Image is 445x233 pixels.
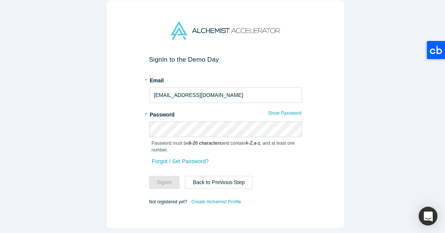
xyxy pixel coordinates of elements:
[171,21,279,40] img: Alchemist Accelerator Logo
[254,141,260,146] strong: a-z
[149,199,187,204] span: Not registered yet?
[149,74,302,85] label: Email
[245,141,253,146] strong: A-Z
[152,140,299,153] p: Password must be and contain , , and at least one number.
[268,108,302,118] button: Show Password
[152,155,209,168] a: Forgot / Set Password?
[191,197,241,207] a: Create Alchemist Profile
[189,141,222,146] strong: 8-20 characters
[185,176,253,189] button: Back to Previous Step
[149,176,180,189] button: SignIn
[149,56,302,64] h2: Sign In to the Demo Day
[149,108,302,119] label: Password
